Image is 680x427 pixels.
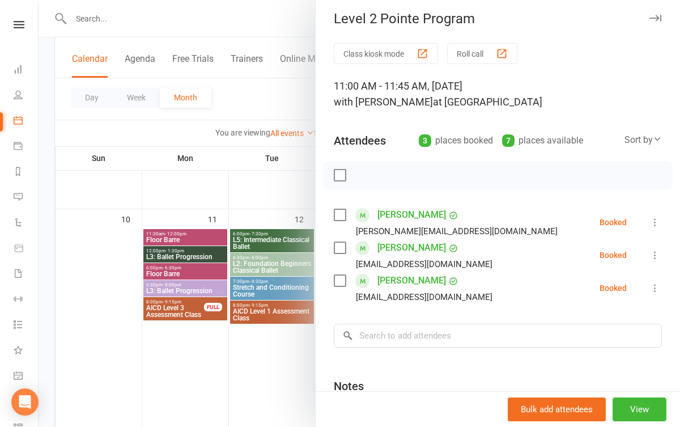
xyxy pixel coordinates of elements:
[419,133,493,149] div: places booked
[600,218,627,226] div: Booked
[502,133,583,149] div: places available
[14,364,39,390] a: General attendance kiosk mode
[600,251,627,259] div: Booked
[334,43,438,64] button: Class kiosk mode
[377,239,446,257] a: [PERSON_NAME]
[334,78,662,110] div: 11:00 AM - 11:45 AM, [DATE]
[14,109,39,134] a: Calendar
[316,11,680,27] div: Level 2 Pointe Program
[356,257,492,272] div: [EMAIL_ADDRESS][DOMAIN_NAME]
[14,236,39,262] a: Product Sales
[334,378,364,394] div: Notes
[14,134,39,160] a: Payments
[433,96,542,108] span: at [GEOGRAPHIC_DATA]
[14,83,39,109] a: People
[14,160,39,185] a: Reports
[419,134,431,147] div: 3
[600,284,627,292] div: Booked
[334,96,433,108] span: with [PERSON_NAME]
[11,388,39,416] div: Open Intercom Messenger
[334,133,386,149] div: Attendees
[377,272,446,290] a: [PERSON_NAME]
[356,290,492,305] div: [EMAIL_ADDRESS][DOMAIN_NAME]
[14,339,39,364] a: What's New
[356,224,558,239] div: [PERSON_NAME][EMAIL_ADDRESS][DOMAIN_NAME]
[624,133,662,147] div: Sort by
[447,43,517,64] button: Roll call
[334,324,662,348] input: Search to add attendees
[14,58,39,83] a: Dashboard
[613,398,666,421] button: View
[502,134,515,147] div: 7
[377,206,446,224] a: [PERSON_NAME]
[508,398,606,421] button: Bulk add attendees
